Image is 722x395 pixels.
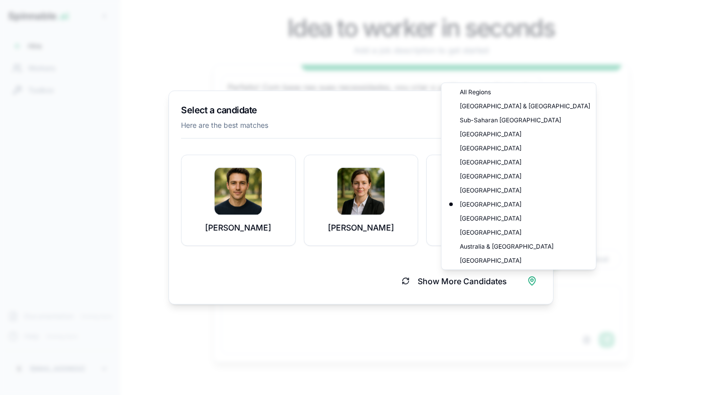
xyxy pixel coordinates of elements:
[444,240,594,254] div: Australia & [GEOGRAPHIC_DATA]
[444,197,594,212] div: [GEOGRAPHIC_DATA]
[444,141,594,155] div: [GEOGRAPHIC_DATA]
[444,183,594,197] div: [GEOGRAPHIC_DATA]
[444,85,594,99] div: All Regions
[444,212,594,226] div: [GEOGRAPHIC_DATA]
[444,254,594,268] div: [GEOGRAPHIC_DATA]
[444,226,594,240] div: [GEOGRAPHIC_DATA]
[444,113,594,127] div: Sub-Saharan [GEOGRAPHIC_DATA]
[444,99,594,113] div: [GEOGRAPHIC_DATA] & [GEOGRAPHIC_DATA]
[444,127,594,141] div: [GEOGRAPHIC_DATA]
[444,155,594,169] div: [GEOGRAPHIC_DATA]
[441,83,597,270] div: Filter by region
[444,169,594,183] div: [GEOGRAPHIC_DATA]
